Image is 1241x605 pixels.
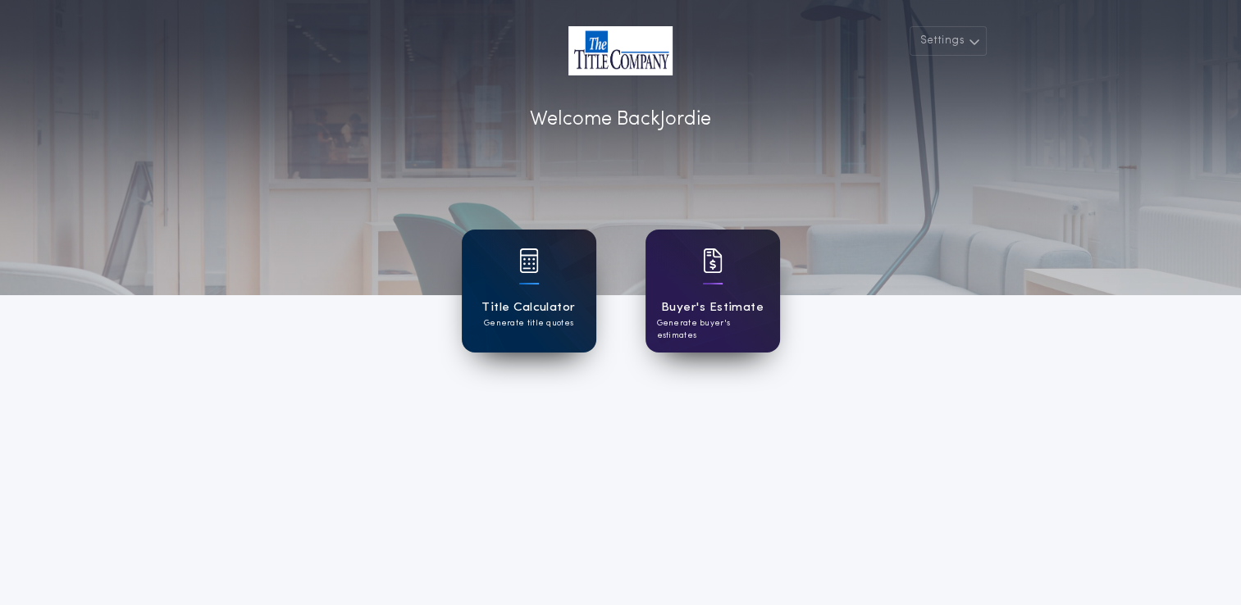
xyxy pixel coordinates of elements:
button: Settings [910,26,987,56]
a: card iconTitle CalculatorGenerate title quotes [462,230,596,353]
h1: Buyer's Estimate [661,298,764,317]
h1: Title Calculator [481,298,575,317]
p: Welcome Back Jordie [530,105,711,134]
img: card icon [703,248,723,273]
img: account-logo [568,26,673,75]
a: card iconBuyer's EstimateGenerate buyer's estimates [646,230,780,353]
p: Generate title quotes [484,317,573,330]
p: Generate buyer's estimates [657,317,769,342]
img: card icon [519,248,539,273]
